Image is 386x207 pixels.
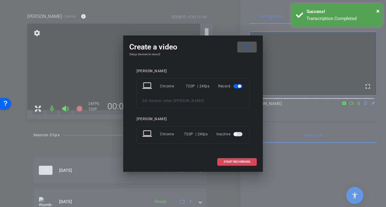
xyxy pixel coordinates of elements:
[160,129,184,140] div: Chrome
[224,160,250,163] span: START RECORDING
[129,53,257,56] h4: Setup devices to record
[306,8,378,15] div: Success!
[216,129,244,140] div: Inactive
[172,99,174,103] span: -
[218,81,244,92] div: Record
[137,117,249,121] div: [PERSON_NAME]
[242,43,250,51] mat-icon: close
[142,99,172,103] span: GB Awards video
[160,81,186,92] div: Chrome
[137,69,249,73] div: [PERSON_NAME]
[376,7,380,15] span: ×
[376,6,380,15] button: Close
[306,15,378,22] div: Transcription Completed
[217,158,257,166] button: START RECORDING
[142,129,153,140] mat-icon: laptop
[186,81,210,92] div: 720P | 24fps
[184,129,208,140] div: 720P | 24fps
[142,81,153,92] mat-icon: laptop
[174,99,204,103] span: [PERSON_NAME]
[129,42,257,53] div: Create a video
